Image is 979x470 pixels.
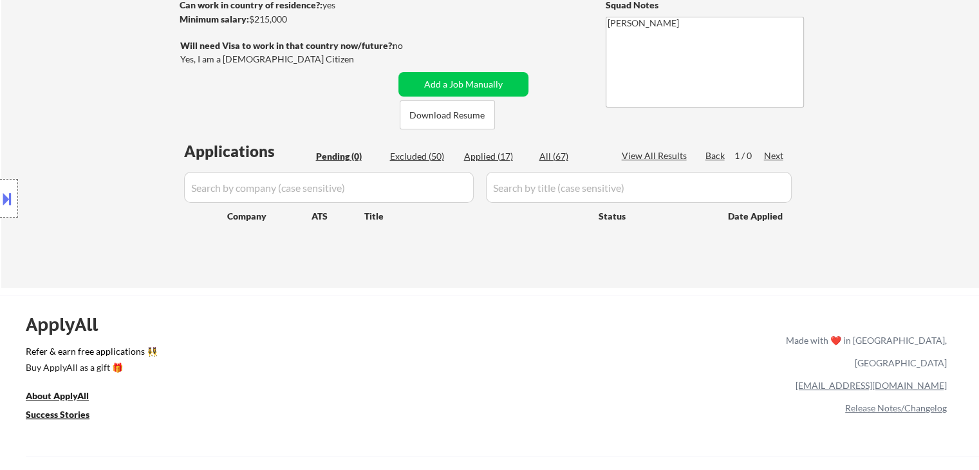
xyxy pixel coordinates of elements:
div: Pending (0) [316,150,380,163]
div: Buy ApplyAll as a gift 🎁 [26,363,154,372]
div: View All Results [622,149,691,162]
input: Search by title (case sensitive) [486,172,792,203]
div: $215,000 [180,13,394,26]
div: Back [705,149,726,162]
div: Next [764,149,785,162]
div: Company [227,210,312,223]
div: 1 / 0 [734,149,764,162]
div: Excluded (50) [390,150,454,163]
div: Applications [184,144,312,159]
input: Search by company (case sensitive) [184,172,474,203]
div: Applied (17) [464,150,528,163]
button: Download Resume [400,100,495,129]
button: Add a Job Manually [398,72,528,97]
div: no [393,39,429,52]
div: ATS [312,210,364,223]
div: Title [364,210,586,223]
strong: Will need Visa to work in that country now/future?: [180,40,395,51]
div: Yes, I am a [DEMOGRAPHIC_DATA] Citizen [180,53,398,66]
div: Status [599,204,709,227]
div: Made with ❤️ in [GEOGRAPHIC_DATA], [GEOGRAPHIC_DATA] [781,329,947,374]
u: About ApplyAll [26,390,89,401]
div: Date Applied [728,210,785,223]
strong: Minimum salary: [180,14,249,24]
a: Refer & earn free applications 👯‍♀️ [26,347,517,361]
a: Buy ApplyAll as a gift 🎁 [26,361,154,377]
div: ApplyAll [26,314,113,335]
a: Release Notes/Changelog [845,402,947,413]
u: Success Stories [26,409,89,420]
a: About ApplyAll [26,389,107,405]
a: Success Stories [26,408,107,424]
div: All (67) [539,150,604,163]
a: [EMAIL_ADDRESS][DOMAIN_NAME] [796,380,947,391]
